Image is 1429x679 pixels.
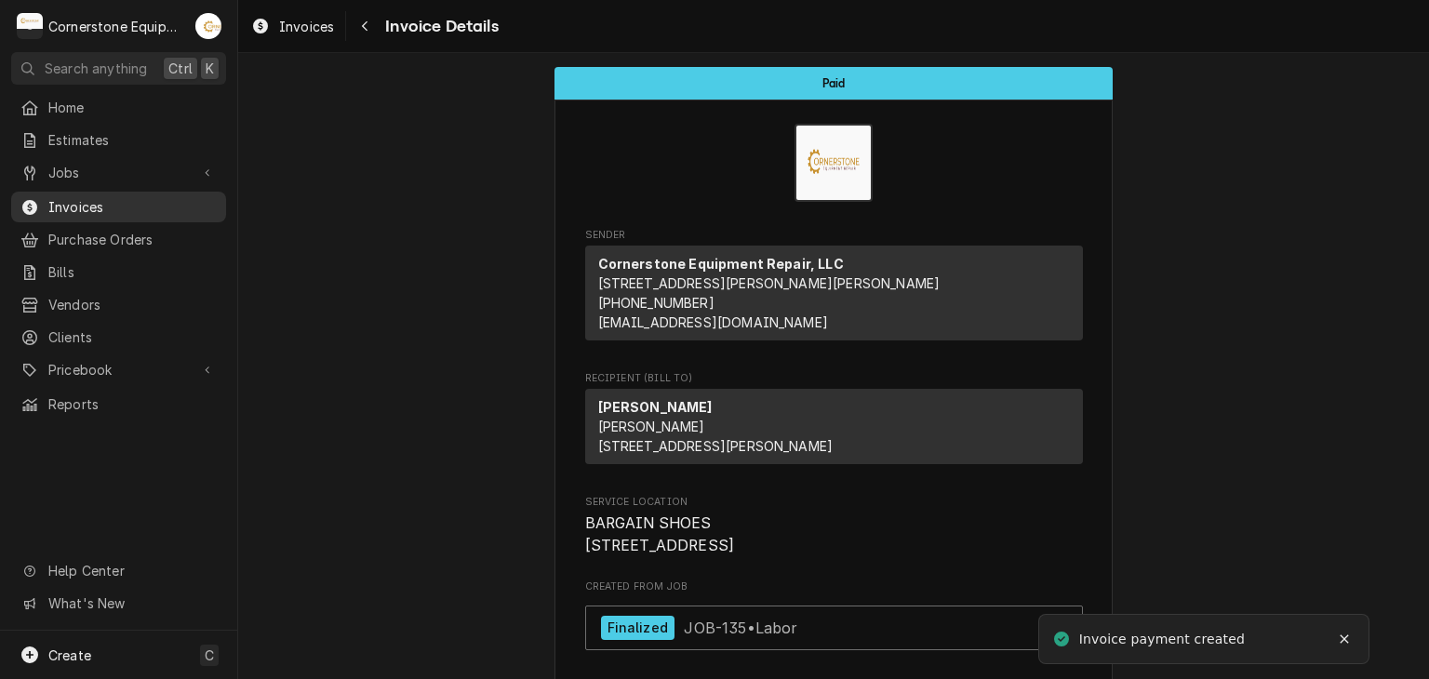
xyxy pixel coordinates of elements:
span: [PERSON_NAME] [STREET_ADDRESS][PERSON_NAME] [598,419,834,454]
a: Go to Jobs [11,157,226,188]
a: Invoices [244,11,341,42]
div: Invoice Sender [585,228,1083,349]
a: Go to Pricebook [11,354,226,385]
div: Andrew Buigues's Avatar [195,13,221,39]
span: Jobs [48,163,189,182]
span: Create [48,647,91,663]
strong: Cornerstone Equipment Repair, LLC [598,256,844,272]
div: Cornerstone Equipment Repair, LLC [48,17,185,36]
span: Service Location [585,513,1083,556]
span: Estimates [48,130,217,150]
button: Search anythingCtrlK [11,52,226,85]
div: Finalized [601,616,674,641]
a: [PHONE_NUMBER] [598,295,714,311]
div: Cornerstone Equipment Repair, LLC's Avatar [17,13,43,39]
a: Estimates [11,125,226,155]
span: Purchase Orders [48,230,217,249]
span: Invoices [279,17,334,36]
a: Clients [11,322,226,353]
div: Sender [585,246,1083,340]
div: Recipient (Bill To) [585,389,1083,464]
div: Status [554,67,1113,100]
span: Vendors [48,295,217,314]
span: Created From Job [585,579,1083,594]
a: Invoices [11,192,226,222]
span: Reports [48,394,217,414]
div: Invoice Recipient [585,371,1083,473]
a: [EMAIL_ADDRESS][DOMAIN_NAME] [598,314,828,330]
div: Created From Job [585,579,1083,659]
a: Bills [11,257,226,287]
div: Recipient (Bill To) [585,389,1083,472]
span: C [205,646,214,665]
a: Reports [11,389,226,419]
a: View Job [585,606,1083,651]
div: Service Location [585,495,1083,557]
a: Vendors [11,289,226,320]
span: Pricebook [48,360,189,379]
div: AB [195,13,221,39]
a: Go to What's New [11,588,226,619]
span: Bills [48,262,217,282]
span: Invoice Details [380,14,498,39]
span: K [206,59,214,78]
div: Sender [585,246,1083,348]
span: Help Center [48,561,215,580]
a: Home [11,92,226,123]
span: Home [48,98,217,117]
span: Search anything [45,59,147,78]
strong: [PERSON_NAME] [598,399,713,415]
span: [STREET_ADDRESS][PERSON_NAME][PERSON_NAME] [598,275,941,291]
span: Invoices [48,197,217,217]
a: Go to Help Center [11,555,226,586]
span: Sender [585,228,1083,243]
a: Purchase Orders [11,224,226,255]
span: JOB-135 • Labor [684,618,797,636]
div: C [17,13,43,39]
div: Invoice payment created [1079,630,1249,649]
img: Logo [795,124,873,202]
span: Ctrl [168,59,193,78]
span: Recipient (Bill To) [585,371,1083,386]
button: Navigate back [350,11,380,41]
span: Clients [48,327,217,347]
span: BARGAIN SHOES [STREET_ADDRESS] [585,514,735,554]
span: Paid [822,77,846,89]
span: Service Location [585,495,1083,510]
span: What's New [48,593,215,613]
